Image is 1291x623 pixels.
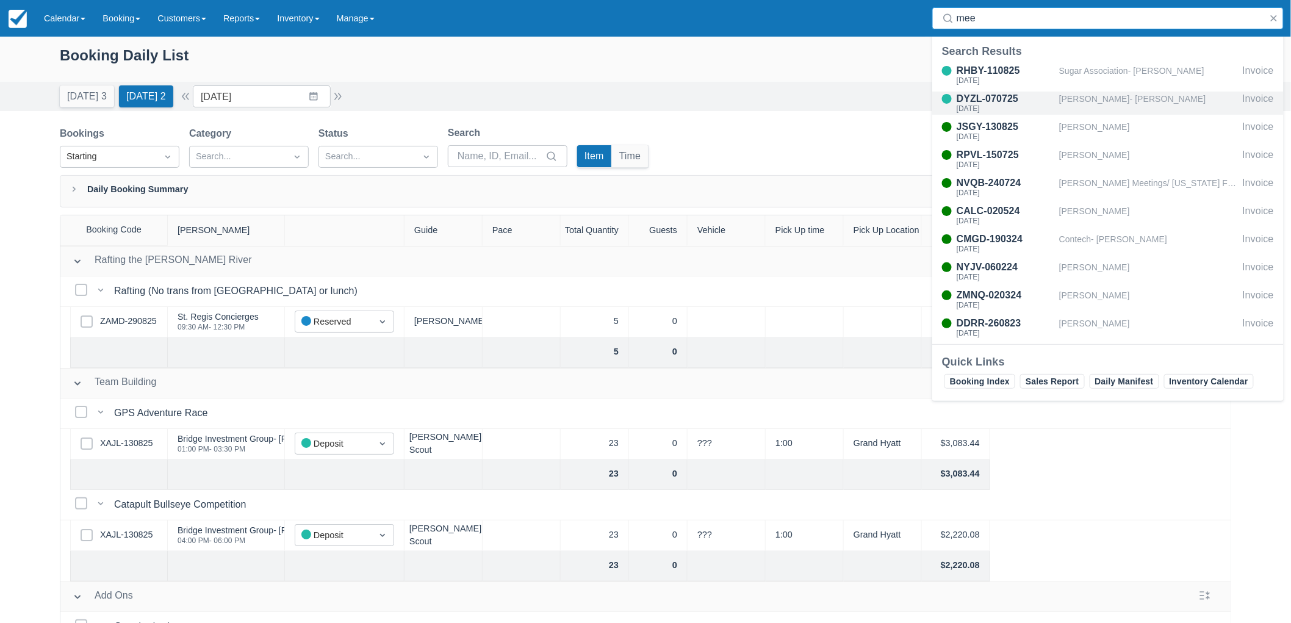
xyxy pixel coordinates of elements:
[193,85,331,107] input: Date
[1090,374,1159,389] a: Daily Manifest
[1020,374,1084,389] a: Sales Report
[688,429,766,459] div: ???
[1243,148,1274,171] div: Invoice
[957,330,1054,337] div: [DATE]
[957,204,1054,218] div: CALC-020524
[1243,288,1274,311] div: Invoice
[957,288,1054,303] div: ZMNQ-020324
[922,429,990,459] div: $3,083.44
[932,120,1284,143] a: JSGY-130825[DATE][PERSON_NAME]Invoice
[629,520,688,551] div: 0
[612,145,649,167] button: Time
[932,316,1284,339] a: DDRR-260823[DATE][PERSON_NAME]Invoice
[178,312,259,321] div: St. Regis Concierges
[629,307,688,337] div: 0
[1243,316,1274,339] div: Invoice
[1059,204,1238,227] div: [PERSON_NAME]
[561,337,629,368] div: 5
[922,520,990,551] div: $2,220.08
[1059,92,1238,115] div: [PERSON_NAME]- [PERSON_NAME]
[688,520,766,551] div: ???
[932,176,1284,199] a: NVQB-240724[DATE][PERSON_NAME] Meetings/ [US_STATE] Ford Dealers- [PERSON_NAME]Invoice
[114,497,251,512] div: Catapult Bullseye Competition
[178,434,350,443] div: Bridge Investment Group- [PERSON_NAME]
[9,10,27,28] img: checkfront-main-nav-mini-logo.png
[957,133,1054,140] div: [DATE]
[922,551,990,582] div: $2,220.08
[1059,232,1238,255] div: Contech- [PERSON_NAME]
[405,215,483,246] div: Guide
[629,459,688,490] div: 0
[67,150,151,164] div: Starting
[420,151,433,163] span: Dropdown icon
[1243,176,1274,199] div: Invoice
[932,260,1284,283] a: NYJV-060224[DATE][PERSON_NAME]Invoice
[957,105,1054,112] div: [DATE]
[1059,176,1238,199] div: [PERSON_NAME] Meetings/ [US_STATE] Ford Dealers- [PERSON_NAME]
[922,459,990,490] div: $3,083.44
[957,316,1054,331] div: DDRR-260823
[376,438,389,450] span: Dropdown icon
[483,215,561,246] div: Pace
[1164,374,1254,389] a: Inventory Calendar
[922,215,990,246] div: Total
[766,520,844,551] div: 1:00
[932,148,1284,171] a: RPVL-150725[DATE][PERSON_NAME]Invoice
[68,372,162,394] button: Team Building
[688,215,766,246] div: Vehicle
[957,273,1054,281] div: [DATE]
[60,85,114,107] button: [DATE] 3
[957,232,1054,247] div: CMGD-190324
[561,459,629,490] div: 23
[629,429,688,459] div: 0
[957,148,1054,162] div: RPVL-150725
[844,429,922,459] div: Grand Hyatt
[957,120,1054,134] div: JSGY-130825
[114,406,213,420] div: GPS Adventure Race
[1059,288,1238,311] div: [PERSON_NAME]
[119,85,173,107] button: [DATE] 2
[766,215,844,246] div: Pick Up time
[458,145,543,167] input: Name, ID, Email...
[178,526,350,535] div: Bridge Investment Group- [PERSON_NAME]
[1059,148,1238,171] div: [PERSON_NAME]
[922,307,990,337] div: $418.28
[291,151,303,163] span: Dropdown icon
[60,215,168,245] div: Booking Code
[1243,92,1274,115] div: Invoice
[100,528,153,542] a: XAJL-130825
[114,284,362,298] div: Rafting (No trans from [GEOGRAPHIC_DATA] or lunch)
[957,63,1054,78] div: RHBY-110825
[1059,316,1238,339] div: [PERSON_NAME]
[1243,63,1274,87] div: Invoice
[932,288,1284,311] a: ZMNQ-020324[DATE][PERSON_NAME]Invoice
[957,161,1054,168] div: [DATE]
[68,586,138,608] button: Add Ons
[932,63,1284,87] a: RHBY-110825[DATE]Sugar Association- [PERSON_NAME]Invoice
[60,175,1231,207] div: Daily Booking Summary
[561,551,629,582] div: 23
[1243,120,1274,143] div: Invoice
[629,337,688,368] div: 0
[932,92,1284,115] a: DYZL-070725[DATE][PERSON_NAME]- [PERSON_NAME]Invoice
[561,429,629,459] div: 23
[1243,204,1274,227] div: Invoice
[405,429,483,459] div: [PERSON_NAME], Scout
[942,44,1274,59] div: Search Results
[561,215,629,246] div: Total Quantity
[957,301,1054,309] div: [DATE]
[629,215,688,246] div: Guests
[448,126,485,140] label: Search
[1059,63,1238,87] div: Sugar Association- [PERSON_NAME]
[932,204,1284,227] a: CALC-020524[DATE][PERSON_NAME]Invoice
[1059,120,1238,143] div: [PERSON_NAME]
[405,520,483,551] div: [PERSON_NAME], Scout
[844,520,922,551] div: Grand Hyatt
[60,44,1231,79] div: Booking Daily List
[405,307,483,337] div: [PERSON_NAME]
[942,355,1274,369] div: Quick Links
[944,374,1015,389] a: Booking Index
[376,529,389,541] span: Dropdown icon
[178,445,350,453] div: 01:00 PM - 03:30 PM
[561,307,629,337] div: 5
